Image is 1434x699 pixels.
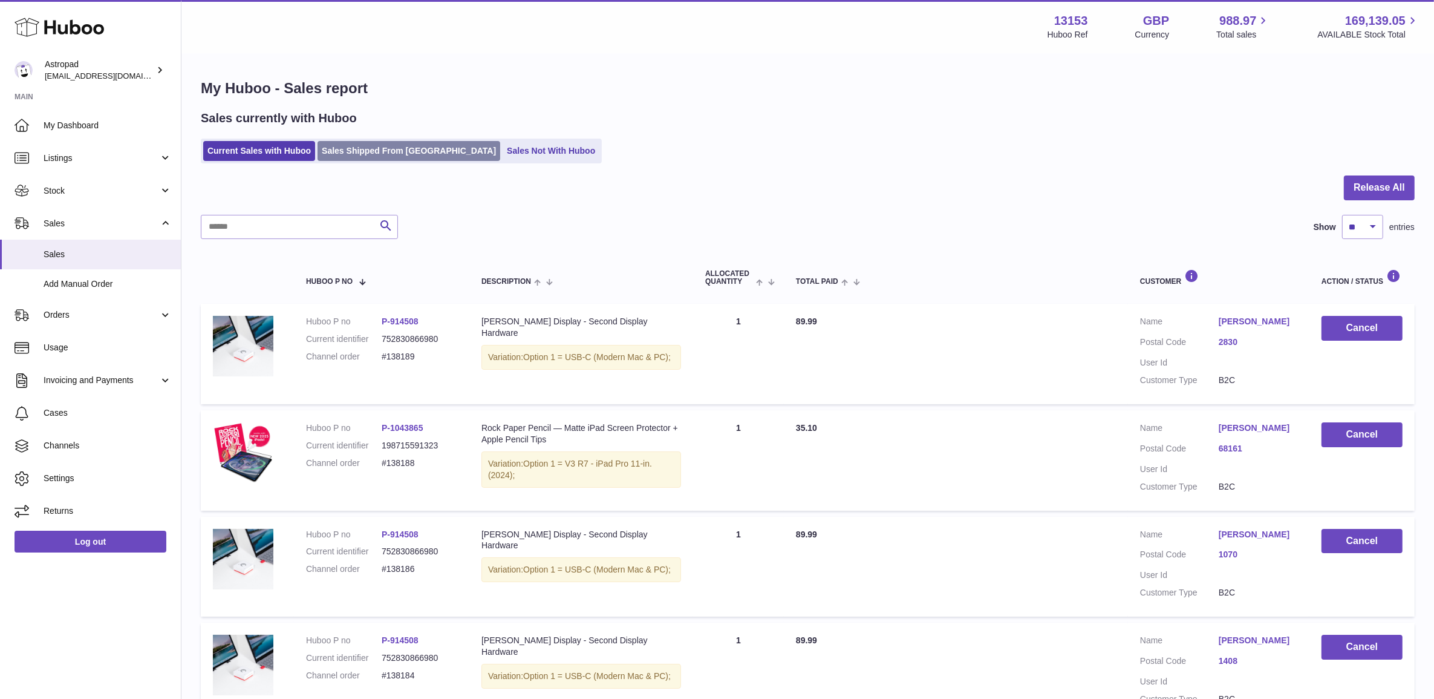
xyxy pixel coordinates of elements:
[1219,375,1297,386] dd: B2C
[382,423,423,433] a: P-1043865
[44,249,172,260] span: Sales
[306,333,382,345] dt: Current identifier
[1143,13,1169,29] strong: GBP
[44,185,159,197] span: Stock
[1140,269,1297,286] div: Customer
[1140,422,1219,437] dt: Name
[1219,422,1297,434] a: [PERSON_NAME]
[1140,676,1219,688] dt: User Id
[1322,529,1403,554] button: Cancel
[44,407,172,419] span: Cases
[382,440,457,451] dd: 198715591323
[306,546,382,557] dt: Current identifier
[1314,222,1336,233] label: Show
[1048,29,1088,41] div: Huboo Ref
[1317,29,1419,41] span: AVAILABLE Stock Total
[382,635,419,645] a: P-914508
[45,71,178,80] span: [EMAIL_ADDRESS][DOMAIN_NAME]
[201,110,357,126] h2: Sales currently with Huboo
[44,218,159,229] span: Sales
[306,422,382,434] dt: Huboo P no
[1140,529,1219,543] dt: Name
[44,309,159,321] span: Orders
[1344,176,1415,200] button: Release All
[306,670,382,681] dt: Channel order
[1135,29,1170,41] div: Currency
[1140,464,1219,475] dt: User Id
[1345,13,1406,29] span: 169,139.05
[481,316,681,339] div: [PERSON_NAME] Display - Second Display Hardware
[306,563,382,575] dt: Channel order
[44,342,172,353] span: Usage
[481,422,681,445] div: Rock Paper Pencil — Matte iPad Screen Protector + Apple Pencil Tips
[203,141,315,161] a: Current Sales with Huboo
[382,563,457,575] dd: #138186
[318,141,500,161] a: Sales Shipped From [GEOGRAPHIC_DATA]
[1216,13,1270,41] a: 988.97 Total sales
[44,473,172,484] span: Settings
[1140,587,1219,599] dt: Customer Type
[382,351,457,363] dd: #138189
[523,565,671,574] span: Option 1 = USB-C (Modern Mac & PC);
[306,278,353,286] span: Huboo P no
[213,316,273,376] img: MattRonge_r2_MSP20255.jpg
[201,79,1415,98] h1: My Huboo - Sales report
[213,635,273,695] img: MattRonge_r2_MSP20255.jpg
[1219,316,1297,327] a: [PERSON_NAME]
[1140,635,1219,649] dt: Name
[15,531,166,553] a: Log out
[1216,29,1270,41] span: Total sales
[306,351,382,363] dt: Channel order
[705,270,753,286] span: ALLOCATED Quantity
[382,317,419,326] a: P-914508
[1054,13,1088,29] strong: 13153
[523,671,671,681] span: Option 1 = USB-C (Modern Mac & PC);
[1219,481,1297,493] dd: B2C
[1219,443,1297,455] a: 68161
[481,664,681,689] div: Variation:
[481,278,531,286] span: Description
[481,451,681,488] div: Variation:
[1322,422,1403,447] button: Cancel
[1140,569,1219,581] dt: User Id
[306,440,382,451] dt: Current identifier
[1219,587,1297,599] dd: B2C
[1389,222,1415,233] span: entries
[382,530,419,539] a: P-914508
[306,529,382,540] dt: Huboo P no
[1140,357,1219,369] dt: User Id
[44,153,159,164] span: Listings
[693,410,784,511] td: 1
[382,458,457,469] dd: #138188
[306,458,382,469] dt: Channel order
[306,635,382,646] dt: Huboo P no
[1140,481,1219,493] dt: Customer Type
[213,422,273,483] img: 2025-IPADS.jpg
[1219,655,1297,667] a: 1408
[1140,316,1219,330] dt: Name
[45,59,154,82] div: Astropad
[693,304,784,404] td: 1
[15,61,33,79] img: internalAdmin-13153@internal.huboo.com
[693,517,784,617] td: 1
[481,529,681,552] div: [PERSON_NAME] Display - Second Display Hardware
[1322,316,1403,341] button: Cancel
[1219,336,1297,348] a: 2830
[481,557,681,582] div: Variation:
[1219,529,1297,540] a: [PERSON_NAME]
[796,317,817,326] span: 89.99
[1219,635,1297,646] a: [PERSON_NAME]
[44,120,172,131] span: My Dashboard
[44,375,159,386] span: Invoicing and Payments
[523,352,671,362] span: Option 1 = USB-C (Modern Mac & PC);
[1317,13,1419,41] a: 169,139.05 AVAILABLE Stock Total
[488,459,652,480] span: Option 1 = V3 R7 - iPad Pro 11-in. (2024);
[306,316,382,327] dt: Huboo P no
[796,635,817,645] span: 89.99
[382,670,457,681] dd: #138184
[1140,375,1219,386] dt: Customer Type
[1322,635,1403,660] button: Cancel
[481,345,681,370] div: Variation:
[503,141,599,161] a: Sales Not With Huboo
[1140,336,1219,351] dt: Postal Code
